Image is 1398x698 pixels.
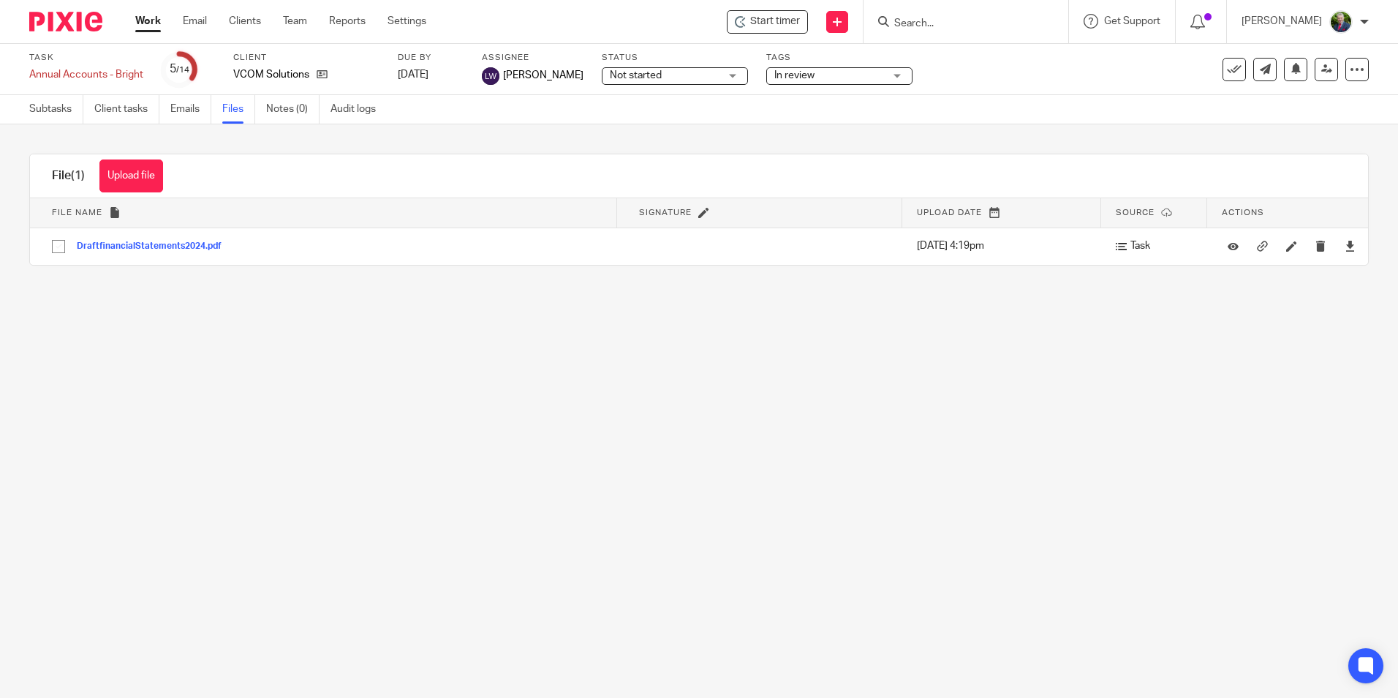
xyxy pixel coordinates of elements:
[233,67,309,82] p: VCOM Solutions
[398,70,428,80] span: [DATE]
[750,14,800,29] span: Start timer
[1242,14,1322,29] p: [PERSON_NAME]
[176,66,189,74] small: /14
[94,95,159,124] a: Client tasks
[29,67,143,82] div: Annual Accounts - Bright
[135,14,161,29] a: Work
[482,67,499,85] img: svg%3E
[1329,10,1353,34] img: download.png
[45,233,72,260] input: Select
[29,95,83,124] a: Subtasks
[266,95,320,124] a: Notes (0)
[1116,209,1155,217] span: Source
[183,14,207,29] a: Email
[639,209,692,217] span: Signature
[283,14,307,29] a: Team
[329,14,366,29] a: Reports
[917,239,1094,253] p: [DATE] 4:19pm
[29,52,143,64] label: Task
[766,52,913,64] label: Tags
[1116,239,1200,253] p: Task
[482,52,583,64] label: Assignee
[388,14,426,29] a: Settings
[77,241,233,252] button: DraftfinancialStatements2024.pdf
[52,168,85,184] h1: File
[917,209,982,217] span: Upload date
[29,12,102,31] img: Pixie
[1345,239,1356,253] a: Download
[602,52,748,64] label: Status
[229,14,261,29] a: Clients
[222,95,255,124] a: Files
[610,70,662,80] span: Not started
[1222,209,1264,217] span: Actions
[398,52,464,64] label: Due by
[233,52,379,64] label: Client
[774,70,815,80] span: In review
[99,160,163,192] button: Upload file
[503,68,583,83] span: [PERSON_NAME]
[330,95,387,124] a: Audit logs
[52,209,102,217] span: File name
[170,95,211,124] a: Emails
[727,10,808,34] div: VCOM Solutions - Annual Accounts - Bright
[1104,16,1160,26] span: Get Support
[71,170,85,181] span: (1)
[170,61,189,78] div: 5
[893,18,1024,31] input: Search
